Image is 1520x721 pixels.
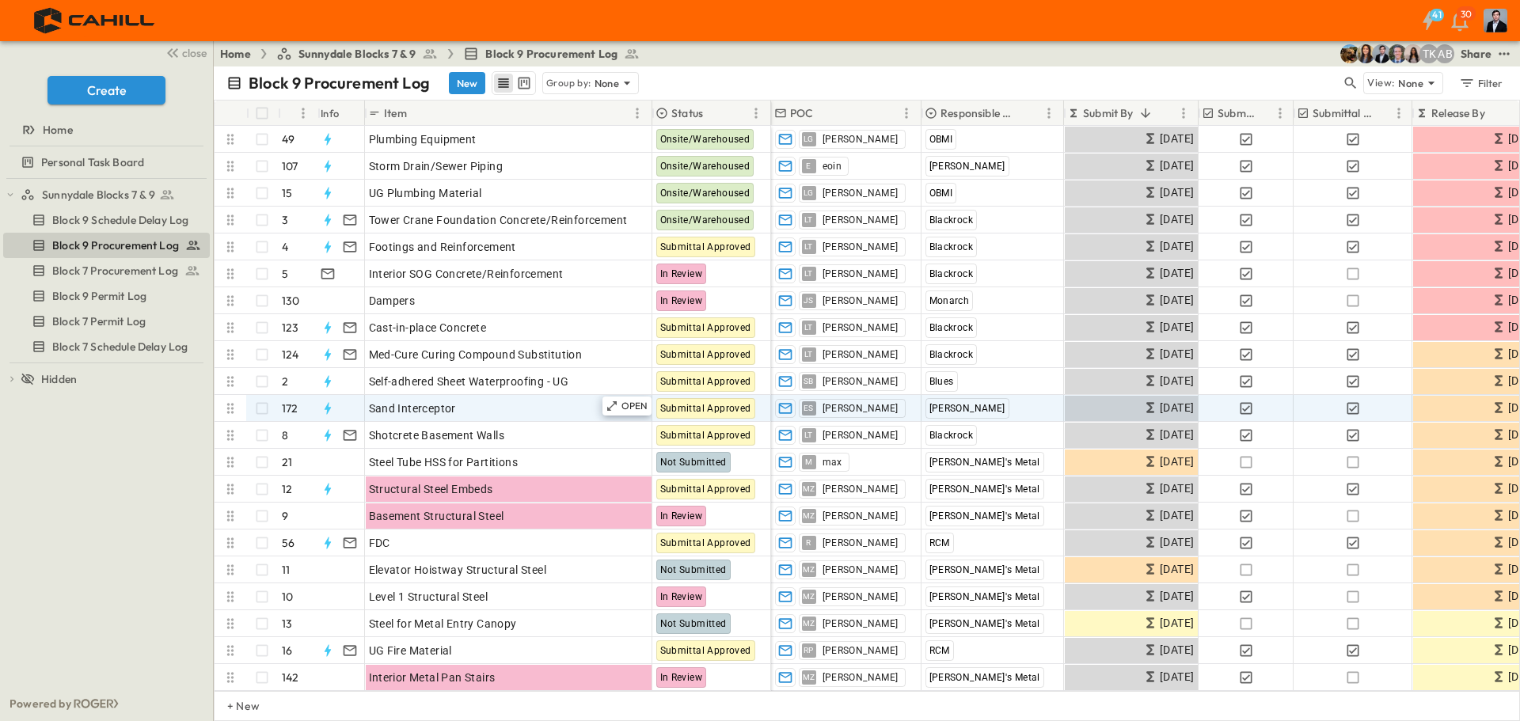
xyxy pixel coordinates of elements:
[790,105,814,121] p: POC
[369,320,487,336] span: Cast-in-place Concrete
[282,212,288,228] p: 3
[282,535,294,551] p: 56
[660,376,751,387] span: Submittal Approved
[369,131,477,147] span: Plumbing Equipment
[369,481,493,497] span: Structural Steel Embeds
[621,373,648,385] p: OPEN
[3,336,207,358] a: Block 7 Schedule Delay Log
[3,258,210,283] div: Block 7 Procurement Logtest
[282,266,288,282] p: 5
[660,484,751,495] span: Submittal Approved
[282,293,300,309] p: 130
[52,263,178,279] span: Block 7 Procurement Log
[369,239,516,255] span: Footings and Reinforcement
[929,537,950,548] span: RCM
[929,349,974,360] span: Blackrock
[660,564,727,575] span: Not Submitted
[3,334,210,359] div: Block 7 Schedule Delay Logtest
[282,374,288,389] p: 2
[1435,44,1454,63] div: Andrew Barreto (abarreto@guzmangc.com)
[1419,44,1438,63] div: Teddy Khuong (tkhuong@guzmangc.com)
[1367,74,1395,92] p: View:
[1313,105,1374,121] p: Submittal Approved?
[823,671,899,684] span: [PERSON_NAME]
[369,589,488,605] span: Level 1 Structural Steel
[1160,291,1194,309] span: [DATE]
[621,642,648,655] p: OPEN
[803,515,815,516] span: MZ
[804,192,814,193] span: LG
[823,268,899,280] span: [PERSON_NAME]
[485,46,617,62] span: Block 9 Procurement Log
[621,346,648,359] p: OPEN
[369,643,452,658] span: UG Fire Material
[1160,480,1194,498] span: [DATE]
[929,188,953,199] span: OBMI
[52,313,146,329] span: Block 7 Permit Log
[1488,104,1506,122] button: Sort
[1377,104,1394,122] button: Sort
[1160,130,1194,148] span: [DATE]
[1160,211,1194,229] span: [DATE]
[660,457,727,468] span: Not Submitted
[804,219,813,220] span: LT
[823,133,899,146] span: [PERSON_NAME]
[282,347,299,362] p: 124
[621,427,648,439] p: OPEN
[823,402,899,415] span: [PERSON_NAME]
[823,348,899,361] span: [PERSON_NAME]
[282,562,290,578] p: 11
[621,131,648,143] p: OPEN
[621,480,648,493] p: OPEN
[804,354,813,355] span: LT
[660,322,751,333] span: Submittal Approved
[52,212,188,228] span: Block 9 Schedule Delay Log
[282,508,288,524] p: 9
[1432,9,1442,21] h6: 41
[1160,372,1194,390] span: [DATE]
[282,454,292,470] p: 21
[1160,399,1194,417] span: [DATE]
[3,207,210,233] div: Block 9 Schedule Delay Logtest
[929,161,1005,172] span: [PERSON_NAME]
[3,283,210,309] div: Block 9 Permit Logtest
[823,187,899,199] span: [PERSON_NAME]
[660,214,750,226] span: Onsite/Warehoused
[660,591,703,602] span: In Review
[806,542,811,543] span: R
[1160,668,1194,686] span: [DATE]
[897,104,916,123] button: Menu
[823,564,899,576] span: [PERSON_NAME]
[3,150,210,175] div: Personal Task Boardtest
[410,104,427,122] button: Sort
[660,510,703,522] span: In Review
[1388,44,1407,63] img: Jared Salin (jsalin@cahill-sf.com)
[369,427,505,443] span: Shotcrete Basement Walls
[298,46,416,62] span: Sunnydale Blocks 7 & 9
[823,483,899,495] span: [PERSON_NAME]
[929,510,1040,522] span: [PERSON_NAME]'s Metal
[1160,533,1194,552] span: [DATE]
[823,510,899,522] span: [PERSON_NAME]
[1160,264,1194,283] span: [DATE]
[282,481,292,497] p: 12
[369,670,496,685] span: Interior Metal Pan Stairs
[621,400,648,412] p: OPEN
[369,293,416,309] span: Dampers
[463,46,640,62] a: Block 9 Procurement Log
[1461,8,1472,21] p: 30
[1160,560,1194,579] span: [DATE]
[660,241,751,252] span: Submittal Approved
[1484,9,1507,32] img: Profile Picture
[621,238,648,251] p: OPEN
[929,241,974,252] span: Blackrock
[369,616,517,632] span: Steel for Metal Entry Canopy
[3,234,207,256] a: Block 9 Procurement Log
[660,537,751,548] span: Submittal Approved
[294,104,313,123] button: Menu
[384,105,407,121] p: Item
[621,588,648,601] p: OPEN
[621,453,648,466] p: OPEN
